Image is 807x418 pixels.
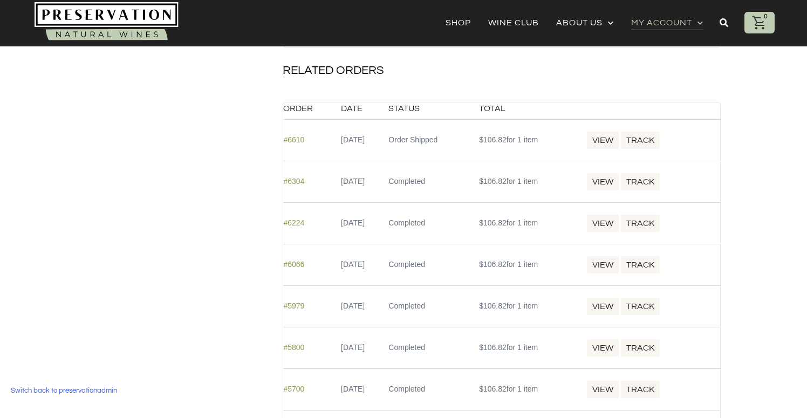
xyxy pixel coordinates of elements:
time: 1752866132 [341,218,365,227]
span: $ [479,177,483,186]
time: 1758223262 [341,135,365,144]
td: for 1 item [479,368,586,410]
span: 106.82 [479,385,507,393]
span: 106.82 [479,177,507,186]
a: View order number 5700 [283,385,304,393]
span: $ [479,301,483,310]
a: View [586,297,620,316]
td: Completed [388,327,479,368]
td: for 1 item [479,202,586,244]
span: $ [479,135,483,144]
span: 106.82 [479,301,507,310]
a: Track [620,172,661,191]
td: Order Shipped [388,119,479,161]
a: About Us [556,15,614,30]
time: 1755544671 [341,177,365,186]
a: View order number 6610 [283,135,304,144]
a: View order number 5979 [283,301,304,310]
span: $ [479,218,483,227]
h2: Related orders [283,64,721,78]
span: 106.82 [479,260,507,269]
td: Completed [388,368,479,410]
a: View [586,172,620,191]
span: Date [341,104,363,113]
a: View order number 5800 [283,343,304,352]
div: 0 [761,12,770,22]
time: 1742324763 [341,385,365,393]
td: for 1 item [479,244,586,285]
a: View [586,338,620,358]
time: 1750274123 [341,260,365,269]
time: 1745003490 [341,343,365,352]
a: Shop [446,15,471,30]
a: View order number 6224 [283,218,304,227]
td: for 1 item [479,327,586,368]
span: $ [479,343,483,352]
span: $ [479,385,483,393]
span: 106.82 [479,218,507,227]
a: Switch back to preservationadmin [5,382,122,399]
td: for 1 item [479,119,586,161]
a: Track [620,338,661,358]
a: View [586,380,620,399]
time: 1747595694 [341,301,365,310]
a: My account [631,15,703,30]
span: $ [479,260,483,269]
a: Track [620,131,661,150]
a: Track [620,297,661,316]
span: 106.82 [479,343,507,352]
span: Total [479,104,505,113]
nav: Menu [446,15,703,30]
span: 106.82 [479,135,507,144]
a: Track [620,255,661,275]
span: Status [388,104,420,113]
td: Completed [388,161,479,202]
td: for 1 item [479,285,586,327]
a: View [586,131,620,150]
a: Track [620,214,661,233]
td: Completed [388,202,479,244]
a: View order number 6304 [283,177,304,186]
a: Wine Club [488,15,539,30]
a: View [586,214,620,233]
td: for 1 item [479,161,586,202]
img: Natural-organic-biodynamic-wine [35,2,179,43]
a: Track [620,380,661,399]
a: View order number 6066 [283,260,304,269]
td: Completed [388,285,479,327]
a: View [586,255,620,275]
span: Order [283,104,313,113]
td: Completed [388,244,479,285]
